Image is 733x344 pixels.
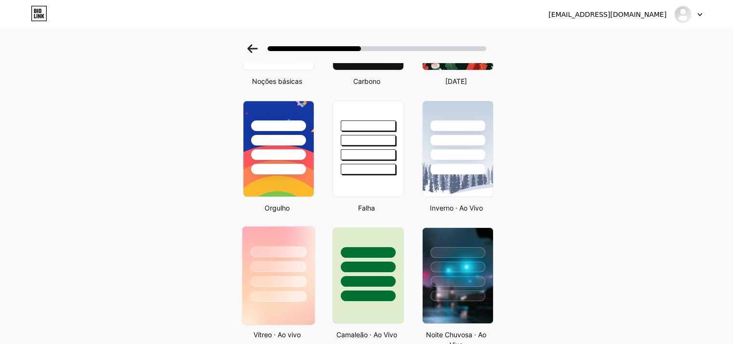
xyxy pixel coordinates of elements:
[548,11,666,18] font: [EMAIL_ADDRESS][DOMAIN_NAME]
[252,77,302,85] font: Noções básicas
[242,226,314,325] img: glassmorphism.jpg
[358,204,375,212] font: Falha
[253,331,301,339] font: Vítreo · Ao vivo
[674,5,692,24] img: f4shionlm
[353,77,380,85] font: Carbono
[430,204,483,212] font: Inverno · Ao Vivo
[265,204,290,212] font: Orgulho
[336,331,397,339] font: Camaleão · Ao Vivo
[445,77,467,85] font: [DATE]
